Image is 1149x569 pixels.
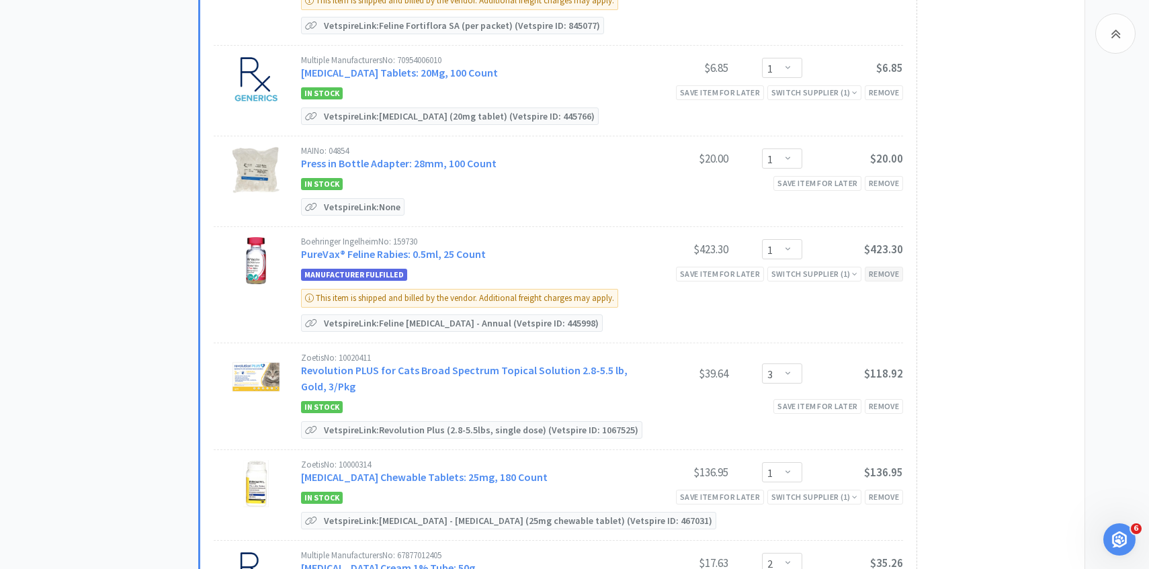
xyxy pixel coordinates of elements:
[865,399,903,413] div: Remove
[771,490,857,503] div: Switch Supplier ( 1 )
[301,363,628,393] a: Revolution PLUS for Cats Broad Spectrum Topical Solution 2.8-5.5 lb, Gold, 3/Pkg
[321,17,603,34] p: Vetspire Link: Feline Fortiflora SA (per packet) (Vetspire ID: 845077)
[301,178,343,190] span: In Stock
[628,241,728,257] div: $423.30
[321,513,716,529] p: Vetspire Link: [MEDICAL_DATA] - [MEDICAL_DATA] (25mg chewable tablet) (Vetspire ID: 467031)
[301,87,343,99] span: In Stock
[301,237,628,246] div: Boehringer Ingelheim No: 159730
[628,60,728,76] div: $6.85
[301,66,498,79] a: [MEDICAL_DATA] Tablets: 20Mg, 100 Count
[865,176,903,190] div: Remove
[301,551,628,560] div: Multiple Manufacturers No: 67877012405
[771,267,857,280] div: Switch Supplier ( 1 )
[676,267,764,281] div: Save item for later
[628,464,728,480] div: $136.95
[301,470,548,484] a: [MEDICAL_DATA] Chewable Tablets: 25mg, 180 Count
[870,151,903,166] span: $20.00
[864,242,903,257] span: $423.30
[301,146,628,155] div: MAI No: 04854
[628,150,728,167] div: $20.00
[773,176,861,190] div: Save item for later
[321,199,404,215] p: Vetspire Link: None
[301,460,628,469] div: Zoetis No: 10000314
[864,465,903,480] span: $136.95
[321,108,598,124] p: Vetspire Link: [MEDICAL_DATA] (20mg tablet) (Vetspire ID: 445766)
[301,247,486,261] a: PureVax® Feline Rabies: 0.5ml, 25 Count
[321,422,642,438] p: Vetspire Link: Revolution Plus (2.8-5.5lbs, single dose) (Vetspire ID: 1067525)
[232,56,280,103] img: 7893aa9179a540599226fbebb2c2a722_369350.jpeg
[1131,523,1142,534] span: 6
[301,157,497,170] a: Press in Bottle Adapter: 28mm, 100 Count
[771,86,857,99] div: Switch Supplier ( 1 )
[628,365,728,382] div: $39.64
[301,269,407,281] span: Manufacturer Fulfilled
[865,490,903,504] div: Remove
[865,267,903,281] div: Remove
[676,490,764,504] div: Save item for later
[876,60,903,75] span: $6.85
[1103,523,1136,556] iframe: Intercom live chat
[232,237,280,284] img: 18dc0d8b04d641d285975187320011ff_410701.jpeg
[232,146,280,193] img: c0158f864f68404bb33d62c9b1a44df1_281992.jpeg
[676,85,764,99] div: Save item for later
[301,353,628,362] div: Zoetis No: 10020411
[301,289,618,308] div: This item is shipped and billed by the vendor. Additional freight charges may apply.
[301,492,343,504] span: In Stock
[301,56,628,64] div: Multiple Manufacturers No: 70954006010
[232,353,280,400] img: 24f31899983140a884977b763c315d75_283942.jpeg
[864,366,903,381] span: $118.92
[773,399,861,413] div: Save item for later
[865,85,903,99] div: Remove
[301,401,343,413] span: In Stock
[321,315,602,331] p: Vetspire Link: Feline [MEDICAL_DATA] - Annual (Vetspire ID: 445998)
[232,460,280,507] img: 42c0f328ff0944a8a59c329f0cdba826_55381.jpeg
